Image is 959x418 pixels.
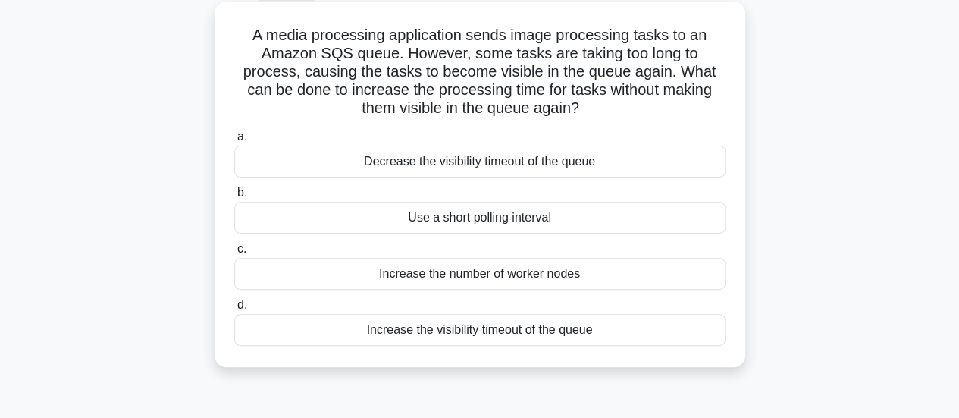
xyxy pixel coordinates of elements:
div: Increase the visibility timeout of the queue [234,314,726,346]
h5: A media processing application sends image processing tasks to an Amazon SQS queue. However, some... [233,26,727,118]
span: d. [237,298,247,311]
span: b. [237,186,247,199]
div: Decrease the visibility timeout of the queue [234,146,726,178]
span: c. [237,242,246,255]
div: Use a short polling interval [234,202,726,234]
span: a. [237,130,247,143]
div: Increase the number of worker nodes [234,258,726,290]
